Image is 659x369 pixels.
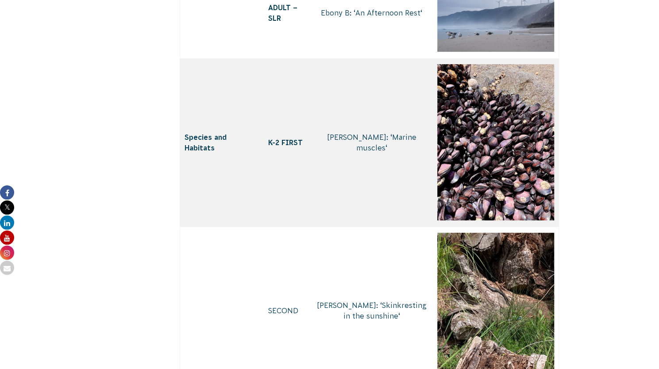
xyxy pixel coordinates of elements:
[339,9,422,17] span: y B: ‘ ‘
[386,301,390,309] span: k
[405,9,420,17] span: Rest
[268,4,297,22] span: ADULT – SLR
[268,307,298,315] span: SECOND
[382,301,386,309] span: S
[330,9,339,17] span: on
[355,9,394,17] span: An Afterno
[268,138,302,146] span: K-2 FIRST
[317,301,427,320] span: [PERSON_NAME]: ‘ ‘
[356,133,416,152] span: : ‘ ‘
[394,9,403,17] span: on
[397,301,401,309] span: k
[327,133,386,141] span: [PERSON_NAME]
[390,301,397,309] span: in
[321,9,330,17] span: Eb
[356,133,416,152] span: Marine muscles
[185,133,227,152] span: Species and Habitats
